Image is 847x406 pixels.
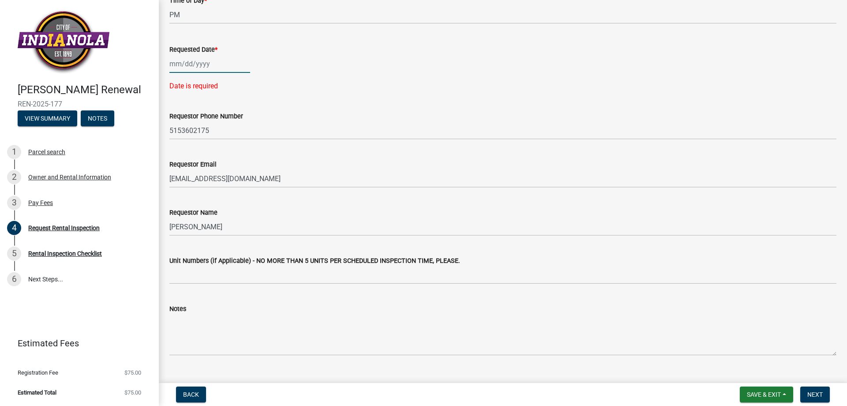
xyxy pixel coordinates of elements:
button: Save & Exit [740,387,793,402]
span: $75.00 [124,370,141,376]
div: Request Rental Inspection [28,225,100,231]
div: 5 [7,247,21,261]
span: Back [183,391,199,398]
span: Estimated Total [18,390,56,395]
img: City of Indianola, Iowa [18,9,109,74]
label: Unit Numbers (if Applicable) - NO MORE THAN 5 UNITS PER SCHEDULED INSPECTION TIME, PLEASE. [169,258,460,264]
div: 2 [7,170,21,184]
div: Owner and Rental Information [28,174,111,180]
label: Notes [169,306,186,312]
button: Notes [81,110,114,126]
h4: [PERSON_NAME] Renewal [18,83,152,96]
span: Save & Exit [747,391,781,398]
button: View Summary [18,110,77,126]
div: Parcel search [28,149,65,155]
span: Registration Fee [18,370,58,376]
span: Next [807,391,823,398]
div: 1 [7,145,21,159]
div: 6 [7,272,21,286]
a: Estimated Fees [7,334,145,352]
label: Requestor Name [169,210,217,216]
label: Requestor Email [169,162,217,168]
input: mm/dd/yyyy [169,55,250,73]
div: Rental Inspection Checklist [28,250,102,257]
button: Next [800,387,830,402]
div: Date is required [169,81,836,91]
div: 3 [7,196,21,210]
wm-modal-confirm: Summary [18,115,77,122]
button: Back [176,387,206,402]
span: $75.00 [124,390,141,395]
label: Requested Date [169,47,217,53]
span: REN-2025-177 [18,100,141,108]
div: Pay Fees [28,200,53,206]
label: Requestor Phone Number [169,114,243,120]
wm-modal-confirm: Notes [81,115,114,122]
div: 4 [7,221,21,235]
